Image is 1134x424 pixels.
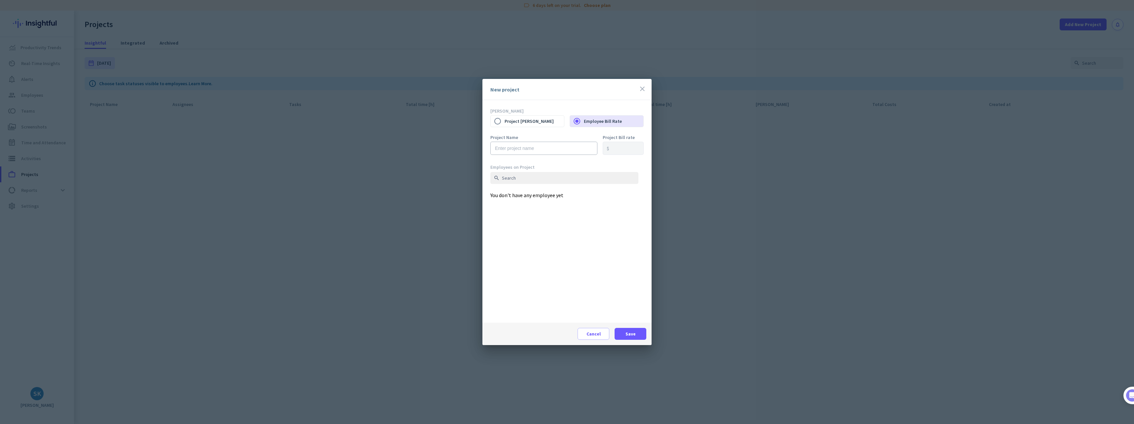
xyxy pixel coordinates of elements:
label: Project Bill rate [603,135,644,140]
span: Save [625,331,636,337]
div: Employees on Project [490,164,638,170]
input: Search [490,172,638,184]
span: Cancel [586,331,601,337]
input: Enter project name [490,142,597,155]
div: $ [607,146,609,151]
i: close [638,85,646,93]
p: [PERSON_NAME] [490,108,644,114]
label: Project Name [490,135,597,140]
button: Cancel [578,328,609,340]
div: You don't have any employee yet [490,164,644,323]
div: New project [490,87,519,92]
label: Project [PERSON_NAME] [505,114,564,128]
label: Employee Bill Rate [584,114,643,128]
button: Save [615,328,646,340]
i: search [494,175,500,181]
